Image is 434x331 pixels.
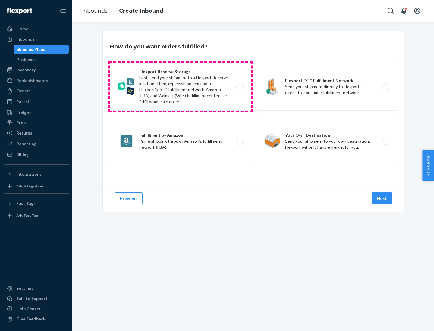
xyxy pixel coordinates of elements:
button: Open notifications [398,5,410,17]
a: Create Inbound [119,8,163,14]
div: Talk to Support [16,295,48,302]
div: Integrations [16,171,42,177]
a: Billing [4,150,69,159]
a: Shipping Plans [14,45,69,54]
div: Settings [16,285,33,291]
div: Orders [16,88,31,94]
img: Flexport logo [7,8,32,14]
div: Billing [16,152,29,158]
ol: breadcrumbs [77,2,168,20]
div: Inventory [16,67,36,73]
div: Inbounds [16,36,35,42]
button: Give Feedback [4,314,69,324]
a: Prep [4,118,69,128]
div: Fast Tags [16,200,36,206]
button: Close Navigation [57,5,69,17]
button: Help Center [422,150,434,181]
div: Reporting [16,141,36,147]
div: Help Center [16,306,41,312]
div: Home [16,26,28,32]
div: Prep [16,120,26,126]
a: Help Center [4,304,69,314]
button: Previous [115,192,143,204]
a: Orders [4,86,69,96]
div: Problems [17,57,36,63]
h3: How do you want orders fulfilled? [110,43,208,51]
a: Parcel [4,97,69,107]
button: Open account menu [411,5,423,17]
a: Talk to Support [4,294,69,303]
a: Inbounds [82,8,108,14]
button: Integrations [4,169,69,179]
div: Give Feedback [16,316,46,322]
a: Add Fast Tag [4,211,69,220]
div: Returns [16,130,32,136]
a: Settings [4,283,69,293]
div: Parcel [16,99,29,105]
button: Open Search Box [385,5,397,17]
a: Home [4,24,69,34]
a: Inventory [4,65,69,75]
button: Fast Tags [4,199,69,208]
a: Inbounds [4,34,69,44]
div: Replenishments [16,78,48,84]
a: Problems [14,55,69,64]
div: Add Integration [16,184,43,189]
button: Next [372,192,392,204]
a: Freight [4,108,69,117]
div: Freight [16,110,31,116]
a: Returns [4,128,69,138]
a: Add Integration [4,181,69,191]
div: Shipping Plans [17,46,45,52]
a: Reporting [4,139,69,149]
div: Add Fast Tag [16,213,38,218]
a: Replenishments [4,76,69,85]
